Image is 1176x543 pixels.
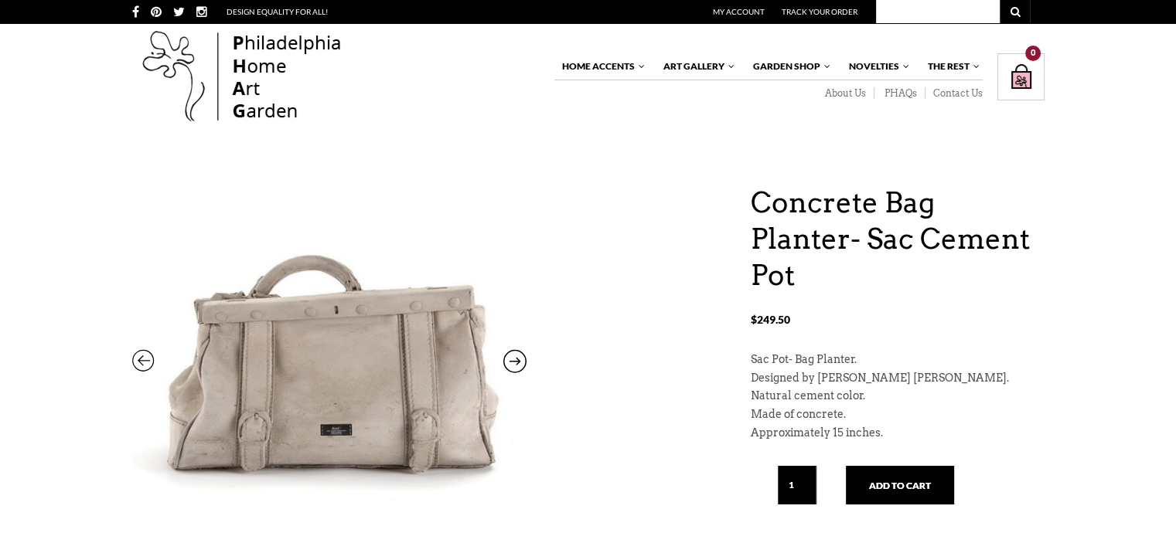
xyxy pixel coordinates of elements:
[920,53,981,80] a: The Rest
[751,313,790,326] bdi: 249.50
[778,466,816,504] input: Qty
[713,7,765,16] a: My Account
[751,313,757,326] span: $
[751,406,1045,424] p: Made of concrete.
[751,185,1045,293] h1: Concrete Bag Planter- Sac Cement Pot
[656,53,736,80] a: Art Gallery
[554,53,646,80] a: Home Accents
[925,87,983,100] a: Contact Us
[751,351,1045,369] p: Sac Pot- Bag Planter.
[745,53,832,80] a: Garden Shop
[751,387,1045,406] p: Natural cement color.
[782,7,857,16] a: Track Your Order
[751,369,1045,388] p: Designed by [PERSON_NAME] [PERSON_NAME].
[874,87,925,100] a: PHAQs
[815,87,874,100] a: About Us
[841,53,911,80] a: Novelties
[1025,46,1041,61] div: 0
[846,466,954,504] button: Add to cart
[751,424,1045,443] p: Approximately 15 inches.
